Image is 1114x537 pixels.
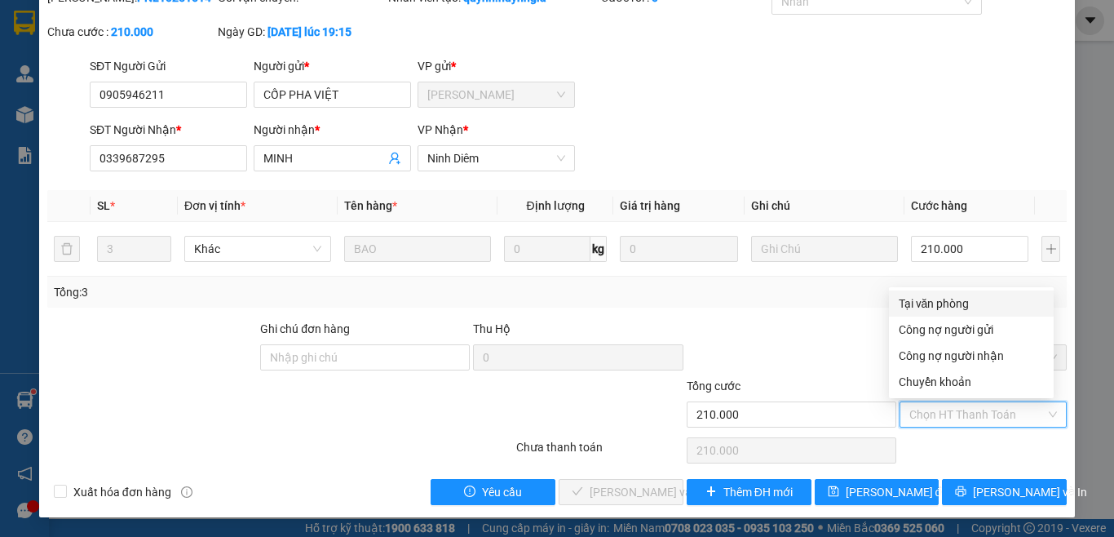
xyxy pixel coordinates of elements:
button: plusThêm ĐH mới [687,479,811,505]
span: Ninh Diêm [427,146,565,171]
div: SĐT Người Nhận [90,121,247,139]
span: kg [590,236,607,262]
span: Yêu cầu [482,483,522,501]
input: Ghi chú đơn hàng [260,344,470,371]
span: plus [705,486,717,499]
button: plus [1041,236,1060,262]
span: Xuất hóa đơn hàng [67,483,178,501]
div: Người gửi [254,57,411,75]
span: Đơn vị tính [184,199,245,212]
span: VP Nhận [418,123,463,136]
span: Thu Hộ [473,322,511,335]
span: [PERSON_NAME] đổi [846,483,951,501]
div: Chưa thanh toán [515,438,685,467]
div: Cước gửi hàng sẽ được ghi vào công nợ của người nhận [889,343,1054,369]
span: Khác [194,237,321,261]
span: printer [955,486,966,499]
div: VP gửi [418,57,575,75]
button: delete [54,236,80,262]
span: SL [97,199,110,212]
div: Chuyển khoản [899,373,1044,391]
input: 0 [620,236,737,262]
span: Giá trị hàng [620,199,680,212]
span: Tên hàng [344,199,397,212]
input: Ghi Chú [751,236,898,262]
button: save[PERSON_NAME] đổi [815,479,939,505]
div: Cước gửi hàng sẽ được ghi vào công nợ của người gửi [889,317,1054,343]
button: printer[PERSON_NAME] và In [942,479,1067,505]
span: user-add [388,152,401,165]
div: Ngày GD: [218,23,385,41]
span: [PERSON_NAME] và In [973,483,1087,501]
th: Ghi chú [745,190,904,222]
span: Tổng cước [687,379,740,393]
div: Tổng: 3 [54,283,431,301]
div: Tại văn phòng [899,295,1044,313]
b: [DATE] lúc 19:15 [267,25,351,38]
span: Phạm Ngũ Lão [427,82,565,107]
div: Chưa cước : [47,23,214,41]
input: VD: Bàn, Ghế [344,236,491,262]
span: info-circle [181,486,192,498]
span: Cước hàng [911,199,967,212]
b: 210.000 [111,25,153,38]
label: Ghi chú đơn hàng [260,322,350,335]
div: Người nhận [254,121,411,139]
div: SĐT Người Gửi [90,57,247,75]
span: Chọn HT Thanh Toán [909,402,1057,427]
div: Công nợ người gửi [899,321,1044,339]
span: save [828,486,839,499]
span: exclamation-circle [464,486,475,499]
span: Định lượng [526,199,584,212]
div: Công nợ người nhận [899,347,1044,365]
button: check[PERSON_NAME] và [PERSON_NAME] hàng [559,479,683,505]
button: exclamation-circleYêu cầu [431,479,555,505]
span: Thêm ĐH mới [723,483,793,501]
